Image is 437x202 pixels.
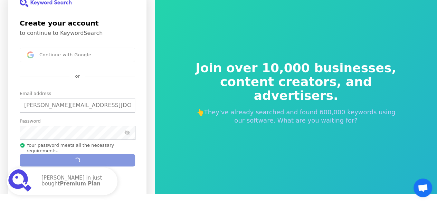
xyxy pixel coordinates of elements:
[8,169,33,194] img: Premium Plan
[191,75,401,103] span: content creators, and advertisers.
[20,30,135,37] p: to continue to KeywordSearch
[75,73,79,79] p: or
[60,181,101,187] strong: Premium Plan
[41,175,111,187] p: [PERSON_NAME] in just bought
[20,18,135,28] h1: Create your account
[123,129,131,137] button: Hide password
[191,61,401,75] span: Join over 10,000 businesses,
[191,108,401,125] p: 👆They've already searched and found 600,000 keywords using our software. What are you waiting for?
[20,143,135,154] p: Your password meets all the necessary requirements.
[414,179,432,197] a: Open chat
